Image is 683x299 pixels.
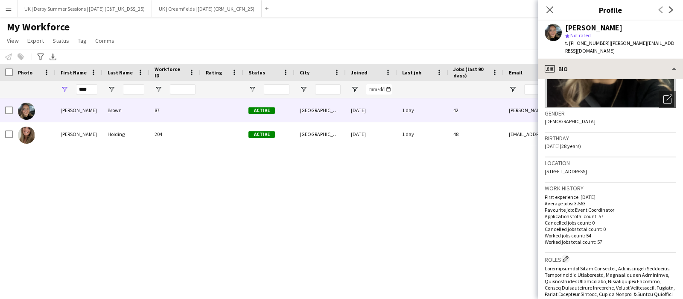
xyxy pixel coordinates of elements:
p: Worked jobs total count: 57 [545,239,676,245]
div: Open photos pop-in [659,91,676,108]
h3: Work history [545,184,676,192]
span: | [PERSON_NAME][EMAIL_ADDRESS][DOMAIN_NAME] [565,40,674,54]
span: Workforce ID [155,66,185,79]
span: View [7,37,19,44]
span: Export [27,37,44,44]
p: Worked jobs count: 54 [545,232,676,239]
span: City [300,69,309,76]
button: Open Filter Menu [155,86,162,93]
button: Open Filter Menu [300,86,307,93]
input: Workforce ID Filter Input [170,84,196,95]
span: Status [53,37,69,44]
div: [PERSON_NAME] [55,98,102,122]
span: Not rated [570,32,591,38]
p: Cancelled jobs total count: 0 [545,226,676,232]
span: Active [248,131,275,138]
span: First Name [61,69,87,76]
div: 87 [149,98,201,122]
div: [GEOGRAPHIC_DATA] [295,98,346,122]
div: 1 day [397,122,448,146]
span: [DEMOGRAPHIC_DATA] [545,118,595,124]
div: Bio [538,59,683,79]
button: Open Filter Menu [351,86,359,93]
h3: Birthday [545,134,676,142]
img: Katherine Holding [18,127,35,144]
span: Tag [78,37,87,44]
span: Last Name [108,69,133,76]
button: Open Filter Menu [61,86,68,93]
div: 42 [448,98,504,122]
span: Comms [95,37,114,44]
div: 204 [149,122,201,146]
img: Erin Brown [18,103,35,120]
p: Favourite job: Event Coordinator [545,207,676,213]
div: [DATE] [346,98,397,122]
span: My Workforce [7,21,70,33]
span: [STREET_ADDRESS] [545,168,587,175]
div: Holding [102,122,149,146]
app-action-btn: Export XLSX [48,52,58,62]
input: Status Filter Input [264,84,289,95]
div: [GEOGRAPHIC_DATA] [295,122,346,146]
div: Brown [102,98,149,122]
a: View [3,35,22,46]
div: [PERSON_NAME] [55,122,102,146]
app-action-btn: Advanced filters [35,52,46,62]
div: 1 day [397,98,448,122]
span: Photo [18,69,32,76]
span: Active [248,107,275,114]
h3: Location [545,159,676,167]
div: [PERSON_NAME] [565,24,622,32]
button: UK | Derby Summer Sessions | [DATE] (C&T_UK_DSS_25) [18,0,152,17]
a: Status [49,35,73,46]
button: UK | Creamfields | [DATE] (CRM_UK_CFN_25) [152,0,262,17]
p: Cancelled jobs count: 0 [545,219,676,226]
input: City Filter Input [315,84,341,95]
p: First experience: [DATE] [545,194,676,200]
button: Open Filter Menu [248,86,256,93]
span: Last job [402,69,421,76]
a: Tag [74,35,90,46]
span: Status [248,69,265,76]
button: Open Filter Menu [108,86,115,93]
span: Jobs (last 90 days) [453,66,488,79]
a: Comms [92,35,118,46]
div: [EMAIL_ADDRESS][DOMAIN_NAME] [504,122,674,146]
p: Applications total count: 57 [545,213,676,219]
span: Email [509,69,522,76]
a: Export [24,35,47,46]
input: First Name Filter Input [76,84,97,95]
span: Rating [206,69,222,76]
span: Joined [351,69,368,76]
button: Open Filter Menu [509,86,517,93]
span: t. [PHONE_NUMBER] [565,40,610,46]
span: [DATE] (28 years) [545,143,581,149]
input: Email Filter Input [524,84,669,95]
div: [DATE] [346,122,397,146]
input: Joined Filter Input [366,84,392,95]
h3: Profile [538,4,683,15]
h3: Gender [545,110,676,117]
div: 48 [448,122,504,146]
div: [PERSON_NAME][EMAIL_ADDRESS][DOMAIN_NAME] [504,98,674,122]
h3: Roles [545,255,676,263]
p: Average jobs: 3.563 [545,200,676,207]
input: Last Name Filter Input [123,84,144,95]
